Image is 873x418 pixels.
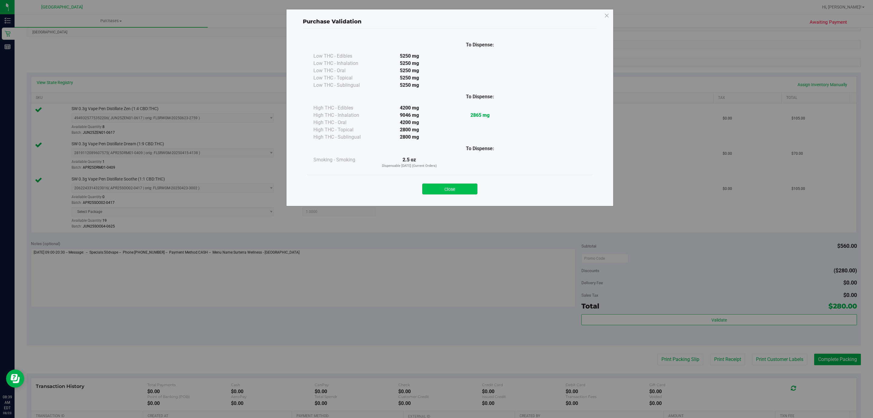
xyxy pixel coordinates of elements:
[313,74,374,82] div: Low THC - Topical
[313,156,374,163] div: Smoking - Smoking
[313,133,374,141] div: High THC - Sublingual
[313,112,374,119] div: High THC - Inhalation
[374,60,445,67] div: 5250 mg
[313,82,374,89] div: Low THC - Sublingual
[303,18,362,25] span: Purchase Validation
[313,126,374,133] div: High THC - Topical
[313,104,374,112] div: High THC - Edibles
[374,112,445,119] div: 9046 mg
[374,67,445,74] div: 5250 mg
[313,119,374,126] div: High THC - Oral
[422,184,477,194] button: Close
[374,133,445,141] div: 2800 mg
[313,60,374,67] div: Low THC - Inhalation
[313,52,374,60] div: Low THC - Edibles
[470,112,490,118] strong: 2865 mg
[374,119,445,126] div: 4200 mg
[374,74,445,82] div: 5250 mg
[6,369,24,388] iframe: Resource center
[445,145,515,152] div: To Dispense:
[313,67,374,74] div: Low THC - Oral
[374,163,445,169] p: Dispensable [DATE] (Current Orders)
[374,52,445,60] div: 5250 mg
[374,104,445,112] div: 4200 mg
[445,41,515,49] div: To Dispense:
[445,93,515,100] div: To Dispense:
[374,82,445,89] div: 5250 mg
[374,156,445,169] div: 2.5 oz
[374,126,445,133] div: 2800 mg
